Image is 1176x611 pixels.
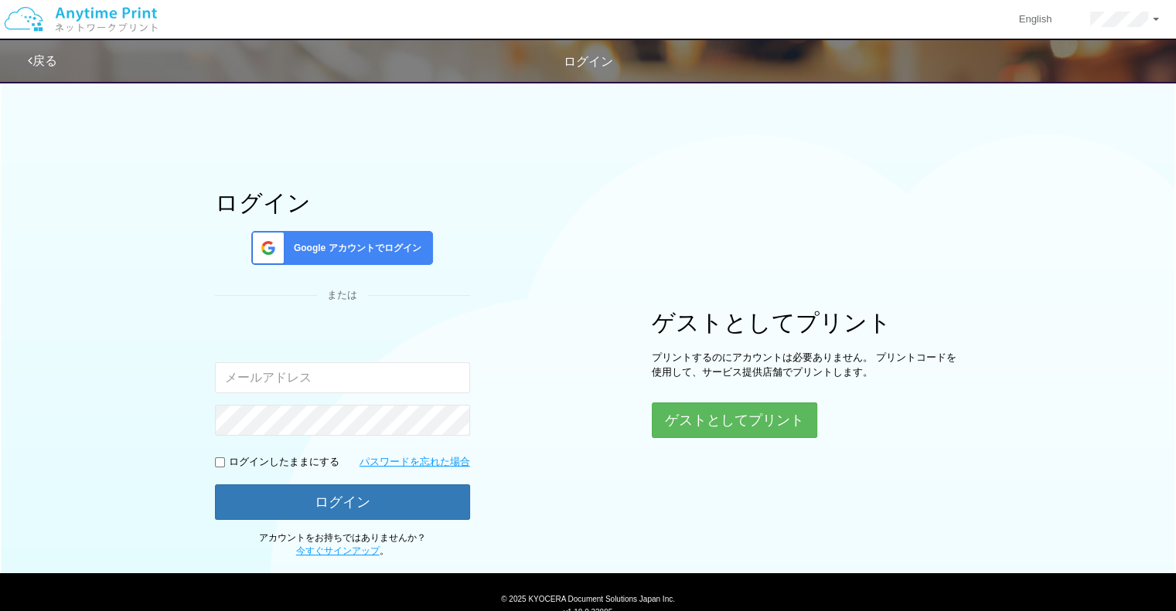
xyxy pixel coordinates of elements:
span: ログイン [564,55,613,68]
span: 。 [296,545,389,556]
a: 今すぐサインアップ [296,545,380,556]
button: ゲストとしてプリント [652,402,817,438]
span: © 2025 KYOCERA Document Solutions Japan Inc. [501,593,675,603]
button: ログイン [215,484,470,520]
a: パスワードを忘れた場合 [360,455,470,470]
div: または [215,288,470,303]
p: プリントするのにアカウントは必要ありません。 プリントコードを使用して、サービス提供店舗でプリントします。 [652,351,961,379]
p: アカウントをお持ちではありませんか？ [215,531,470,558]
p: ログインしたままにする [229,455,339,470]
span: Google アカウントでログイン [288,242,421,255]
input: メールアドレス [215,362,470,393]
h1: ゲストとしてプリント [652,310,961,335]
a: 戻る [28,54,57,67]
h1: ログイン [215,190,470,216]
